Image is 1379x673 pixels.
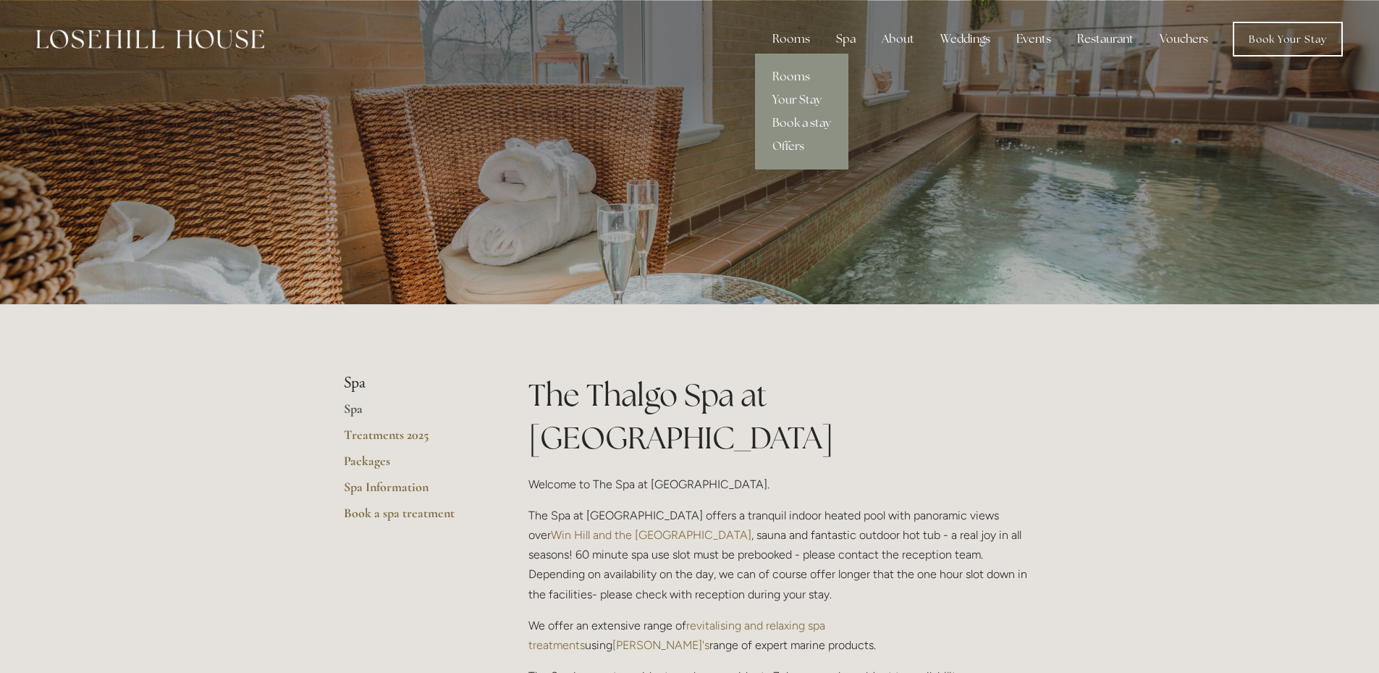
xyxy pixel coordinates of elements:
a: Book Your Stay [1233,22,1343,57]
a: Offers [755,135,848,158]
div: Restaurant [1066,25,1145,54]
a: Spa [344,401,482,427]
a: Book a stay [755,112,848,135]
a: Spa Information [344,479,482,505]
div: Rooms [761,25,822,54]
div: Spa [825,25,867,54]
div: Weddings [929,25,1002,54]
div: About [870,25,926,54]
a: Book a spa treatment [344,505,482,531]
a: [PERSON_NAME]'s [612,638,709,652]
a: Treatments 2025 [344,427,482,453]
li: Spa [344,374,482,393]
div: Events [1005,25,1063,54]
a: Vouchers [1148,25,1220,54]
p: Welcome to The Spa at [GEOGRAPHIC_DATA]. [528,475,1036,494]
a: Win Hill and the [GEOGRAPHIC_DATA] [551,528,751,542]
img: Losehill House [36,30,264,49]
h1: The Thalgo Spa at [GEOGRAPHIC_DATA] [528,374,1036,459]
a: Rooms [755,65,848,88]
a: Packages [344,453,482,479]
p: We offer an extensive range of using range of expert marine products. [528,616,1036,655]
a: Your Stay [755,88,848,112]
p: The Spa at [GEOGRAPHIC_DATA] offers a tranquil indoor heated pool with panoramic views over , sau... [528,506,1036,604]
